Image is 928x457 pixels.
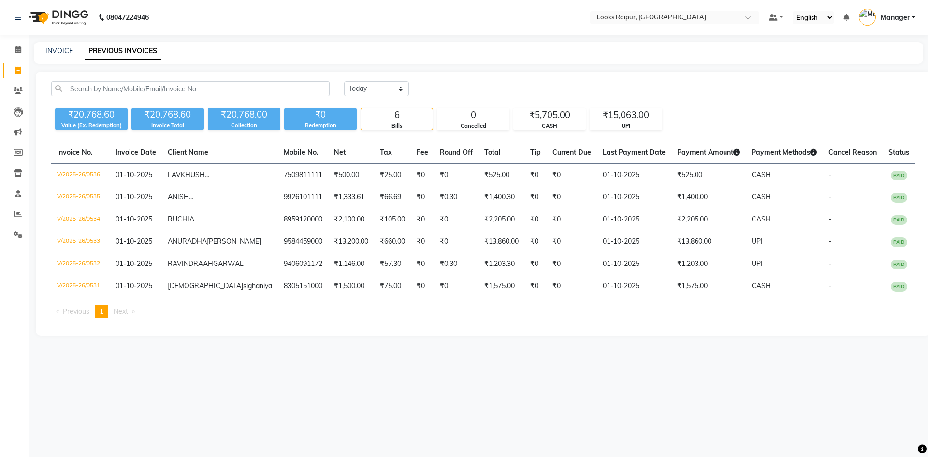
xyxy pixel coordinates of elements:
[547,253,597,275] td: ₹0
[434,275,478,297] td: ₹0
[243,281,272,290] span: sighaniya
[478,231,524,253] td: ₹13,860.00
[328,231,374,253] td: ₹13,200.00
[328,208,374,231] td: ₹2,100.00
[131,121,204,130] div: Invoice Total
[189,192,193,201] span: ...
[597,208,671,231] td: 01-10-2025
[891,282,907,292] span: PAID
[51,208,110,231] td: V/2025-26/0534
[374,164,411,187] td: ₹25.00
[203,259,244,268] span: AHGARWAL
[590,122,662,130] div: UPI
[51,253,110,275] td: V/2025-26/0532
[514,122,585,130] div: CASH
[547,208,597,231] td: ₹0
[597,186,671,208] td: 01-10-2025
[552,148,591,157] span: Current Due
[328,275,374,297] td: ₹1,500.00
[334,148,346,157] span: Net
[51,164,110,187] td: V/2025-26/0536
[590,108,662,122] div: ₹15,063.00
[752,237,763,246] span: UPI
[752,215,771,223] span: CASH
[328,186,374,208] td: ₹1,333.61
[434,208,478,231] td: ₹0
[828,281,831,290] span: -
[891,193,907,203] span: PAID
[434,186,478,208] td: ₹0.30
[284,108,357,121] div: ₹0
[828,170,831,179] span: -
[478,186,524,208] td: ₹1,400.30
[25,4,91,31] img: logo
[524,186,547,208] td: ₹0
[278,253,328,275] td: 9406091172
[828,215,831,223] span: -
[51,231,110,253] td: V/2025-26/0533
[828,148,877,157] span: Cancel Reason
[168,259,203,268] span: RAVINDRA
[484,148,501,157] span: Total
[524,253,547,275] td: ₹0
[881,13,910,23] span: Manager
[478,253,524,275] td: ₹1,203.30
[417,148,428,157] span: Fee
[131,108,204,121] div: ₹20,768.60
[752,259,763,268] span: UPI
[63,307,89,316] span: Previous
[411,275,434,297] td: ₹0
[752,170,771,179] span: CASH
[106,4,149,31] b: 08047224946
[524,164,547,187] td: ₹0
[603,148,666,157] span: Last Payment Date
[205,170,209,179] span: ...
[168,237,207,246] span: ANURADHA
[752,192,771,201] span: CASH
[116,215,152,223] span: 01-10-2025
[437,108,509,122] div: 0
[207,237,261,246] span: [PERSON_NAME]
[524,275,547,297] td: ₹0
[411,208,434,231] td: ₹0
[278,208,328,231] td: 8959120000
[168,215,189,223] span: RUCHI
[478,275,524,297] td: ₹1,575.00
[168,148,208,157] span: Client Name
[828,192,831,201] span: -
[671,186,746,208] td: ₹1,400.00
[411,164,434,187] td: ₹0
[208,108,280,121] div: ₹20,768.00
[116,170,152,179] span: 01-10-2025
[597,164,671,187] td: 01-10-2025
[891,260,907,269] span: PAID
[524,231,547,253] td: ₹0
[440,148,473,157] span: Round Off
[189,215,194,223] span: A
[671,275,746,297] td: ₹1,575.00
[671,253,746,275] td: ₹1,203.00
[597,231,671,253] td: 01-10-2025
[547,231,597,253] td: ₹0
[116,148,156,157] span: Invoice Date
[547,186,597,208] td: ₹0
[891,215,907,225] span: PAID
[891,171,907,180] span: PAID
[374,208,411,231] td: ₹105.00
[114,307,128,316] span: Next
[434,253,478,275] td: ₹0.30
[671,164,746,187] td: ₹525.00
[380,148,392,157] span: Tax
[530,148,541,157] span: Tip
[284,121,357,130] div: Redemption
[361,108,433,122] div: 6
[45,46,73,55] a: INVOICE
[168,281,243,290] span: [DEMOGRAPHIC_DATA]
[434,164,478,187] td: ₹0
[677,148,740,157] span: Payment Amount
[547,275,597,297] td: ₹0
[116,237,152,246] span: 01-10-2025
[278,231,328,253] td: 9584459000
[116,192,152,201] span: 01-10-2025
[374,231,411,253] td: ₹660.00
